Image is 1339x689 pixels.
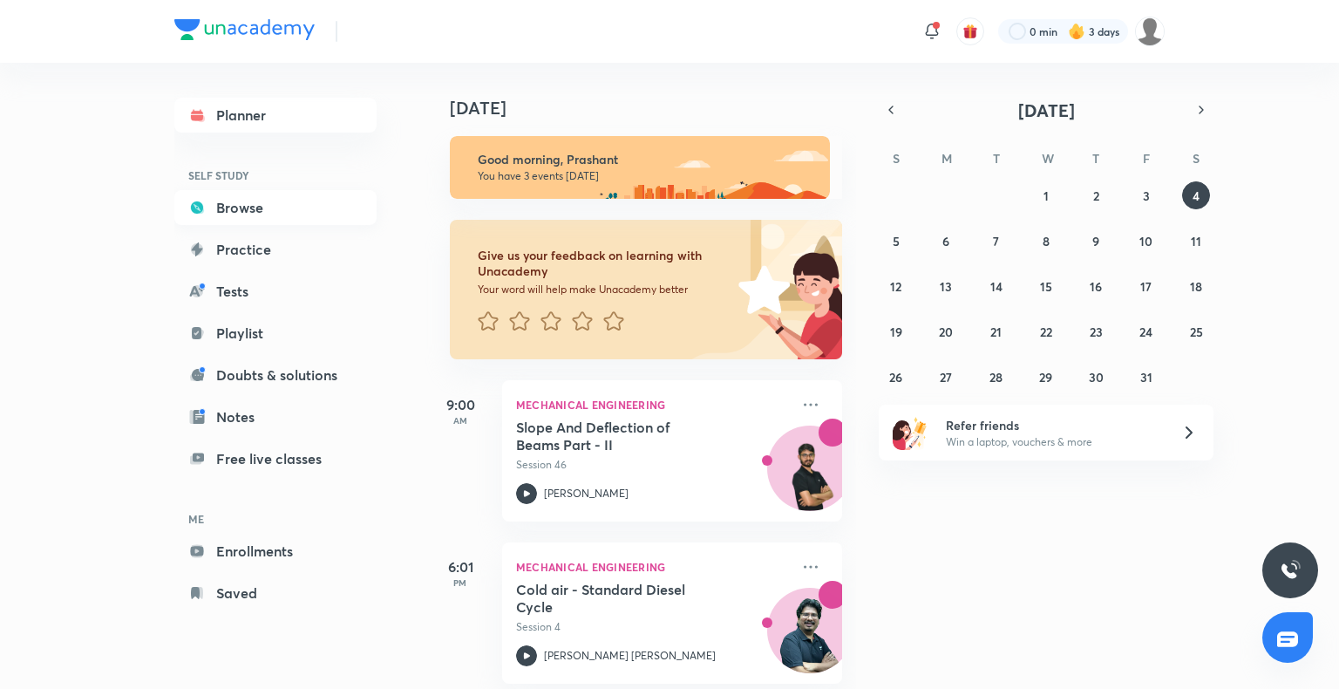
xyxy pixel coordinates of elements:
button: October 4, 2025 [1182,181,1210,209]
abbr: October 18, 2025 [1190,278,1202,295]
abbr: Monday [941,150,952,167]
h5: Cold air - Standard Diesel Cycle [516,581,733,616]
abbr: October 2, 2025 [1093,188,1099,204]
button: October 30, 2025 [1082,363,1110,391]
abbr: October 14, 2025 [990,278,1003,295]
button: October 26, 2025 [882,363,910,391]
button: October 23, 2025 [1082,317,1110,345]
button: October 5, 2025 [882,227,910,255]
a: Company Logo [174,19,315,44]
abbr: Tuesday [993,150,1000,167]
button: October 31, 2025 [1132,363,1160,391]
button: avatar [956,17,984,45]
abbr: October 15, 2025 [1040,278,1052,295]
button: October 24, 2025 [1132,317,1160,345]
abbr: October 16, 2025 [1090,278,1102,295]
a: Free live classes [174,441,377,476]
img: Avatar [768,435,852,519]
button: October 21, 2025 [982,317,1010,345]
p: Your word will help make Unacademy better [478,283,732,297]
abbr: October 21, 2025 [990,324,1002,340]
button: October 7, 2025 [982,227,1010,255]
abbr: Thursday [1092,150,1099,167]
button: [DATE] [903,98,1189,122]
button: October 1, 2025 [1032,181,1060,209]
h4: [DATE] [450,98,860,119]
h6: Refer friends [946,416,1160,434]
button: October 29, 2025 [1032,363,1060,391]
abbr: October 7, 2025 [993,233,999,249]
img: Avatar [768,597,852,681]
img: Prashant Kumar [1135,17,1165,46]
p: Mechanical Engineering [516,556,790,577]
abbr: Saturday [1193,150,1200,167]
a: Notes [174,399,377,434]
button: October 2, 2025 [1082,181,1110,209]
abbr: October 11, 2025 [1191,233,1201,249]
abbr: October 20, 2025 [939,324,953,340]
a: Doubts & solutions [174,358,377,392]
h6: SELF STUDY [174,160,377,190]
h5: 6:01 [425,556,495,577]
button: October 28, 2025 [982,363,1010,391]
abbr: October 28, 2025 [989,369,1003,385]
p: Win a laptop, vouchers & more [946,434,1160,450]
h6: ME [174,504,377,534]
abbr: October 30, 2025 [1089,369,1104,385]
abbr: October 6, 2025 [942,233,949,249]
img: referral [893,415,928,450]
abbr: October 12, 2025 [890,278,901,295]
img: Company Logo [174,19,315,40]
h6: Give us your feedback on learning with Unacademy [478,248,732,279]
abbr: Friday [1143,150,1150,167]
a: Saved [174,576,377,611]
abbr: October 1, 2025 [1043,188,1049,204]
a: Enrollments [174,534,377,569]
p: [PERSON_NAME] [544,486,629,501]
button: October 14, 2025 [982,272,1010,300]
abbr: October 8, 2025 [1043,233,1050,249]
abbr: October 26, 2025 [889,369,902,385]
button: October 3, 2025 [1132,181,1160,209]
button: October 20, 2025 [932,317,960,345]
abbr: Sunday [893,150,900,167]
button: October 13, 2025 [932,272,960,300]
h5: Slope And Deflection of Beams Part - II [516,419,733,454]
abbr: October 5, 2025 [893,233,900,249]
h5: 9:00 [425,394,495,415]
p: Session 4 [516,619,790,635]
img: feedback_image [679,220,842,359]
abbr: October 17, 2025 [1140,278,1152,295]
button: October 8, 2025 [1032,227,1060,255]
p: Mechanical Engineering [516,394,790,415]
abbr: October 25, 2025 [1190,324,1203,340]
abbr: October 3, 2025 [1143,188,1150,204]
a: Practice [174,232,377,267]
button: October 19, 2025 [882,317,910,345]
button: October 22, 2025 [1032,317,1060,345]
abbr: October 9, 2025 [1092,233,1099,249]
p: [PERSON_NAME] [PERSON_NAME] [544,648,716,664]
abbr: October 31, 2025 [1140,369,1152,385]
a: Tests [174,274,377,309]
button: October 6, 2025 [932,227,960,255]
a: Planner [174,98,377,133]
abbr: October 23, 2025 [1090,324,1103,340]
img: morning [450,136,830,199]
abbr: October 4, 2025 [1193,188,1200,204]
abbr: October 24, 2025 [1139,324,1152,340]
abbr: Wednesday [1042,150,1054,167]
button: October 12, 2025 [882,272,910,300]
p: PM [425,577,495,588]
p: You have 3 events [DATE] [478,169,814,183]
p: Session 46 [516,457,790,473]
button: October 11, 2025 [1182,227,1210,255]
abbr: October 22, 2025 [1040,324,1052,340]
abbr: October 27, 2025 [940,369,952,385]
button: October 25, 2025 [1182,317,1210,345]
button: October 15, 2025 [1032,272,1060,300]
abbr: October 29, 2025 [1039,369,1052,385]
img: streak [1068,23,1085,40]
img: avatar [962,24,978,39]
span: [DATE] [1018,99,1075,122]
